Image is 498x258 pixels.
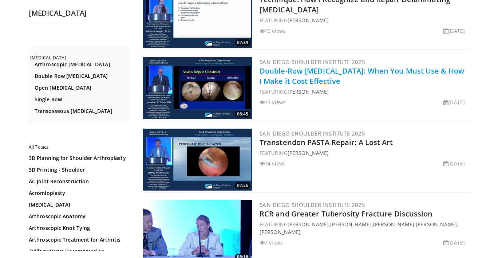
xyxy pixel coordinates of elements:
[29,144,129,150] h2: All Topics:
[260,228,301,235] a: [PERSON_NAME]
[29,189,127,197] a: Acromioplasty
[29,178,127,185] a: AC Joint Reconstruction
[29,224,127,232] a: Arthroscopic Knot Tying
[260,239,283,246] li: 7 views
[143,57,252,119] a: 08:45
[443,239,465,246] li: [DATE]
[260,201,365,208] a: San Diego Shoulder Institute 2025
[260,27,286,35] li: 10 views
[35,73,127,80] a: Double Row [MEDICAL_DATA]
[260,130,365,137] a: San Diego Shoulder Institute 2025
[288,221,329,228] a: [PERSON_NAME]
[29,248,127,255] a: Axillary Nerve Decompression
[30,55,129,61] h2: [MEDICAL_DATA]
[288,88,329,95] a: [PERSON_NAME]
[35,84,127,91] a: Open [MEDICAL_DATA]
[35,107,127,115] a: Transosseous [MEDICAL_DATA]
[288,149,329,156] a: [PERSON_NAME]
[260,58,365,66] a: San Diego Shoulder Institute 2025
[260,98,286,106] li: 15 views
[29,213,127,220] a: Arthroscopic Anatomy
[260,88,468,95] div: FEATURING
[260,220,468,236] div: FEATURING , , , ,
[29,236,127,243] a: Arthroscopic Treatment for Arthritis
[29,201,127,208] a: [MEDICAL_DATA]
[29,166,127,173] a: 3D Printing - Shoulder
[260,160,286,167] li: 14 views
[29,155,127,162] a: 3D Planning for Shoulder Arthroplasty
[443,98,465,106] li: [DATE]
[373,221,414,228] a: [PERSON_NAME]
[143,57,252,119] img: 3c9ed893-cf09-46db-a401-0c82f28ee7dc.300x170_q85_crop-smart_upscale.jpg
[260,209,433,219] a: RCR and Greater Tuberosity Fracture Discussion
[443,27,465,35] li: [DATE]
[260,66,464,86] a: Double-Row [MEDICAL_DATA]: When You Must Use & How I Make it Cost Effective
[443,160,465,167] li: [DATE]
[235,182,250,189] span: 07:56
[260,149,468,157] div: FEATURING
[330,221,371,228] a: [PERSON_NAME]
[35,61,127,68] a: Arthroscopic [MEDICAL_DATA]
[260,16,468,24] div: FEATURING
[29,8,131,18] h2: [MEDICAL_DATA]
[143,129,252,191] img: c679a328-fb5e-4ed5-9a41-39b3f2dfdb81.300x170_q85_crop-smart_upscale.jpg
[143,129,252,191] a: 07:56
[35,96,127,103] a: Single Row
[416,221,457,228] a: [PERSON_NAME]
[235,39,250,46] span: 07:39
[260,137,393,147] a: Transtendon PASTA Repair: A Lost Art
[288,17,329,24] a: [PERSON_NAME]
[235,111,250,117] span: 08:45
